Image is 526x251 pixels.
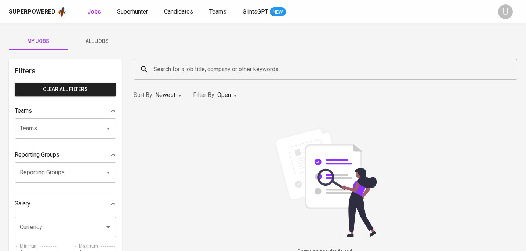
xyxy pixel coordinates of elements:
a: Candidates [164,7,195,17]
a: GlintsGPT NEW [243,7,286,17]
p: Teams [15,106,32,115]
b: Jobs [87,8,101,15]
p: Reporting Groups [15,150,59,159]
span: Open [217,91,231,98]
a: Superhunter [117,7,149,17]
h6: Filters [15,65,116,77]
img: file_searching.svg [271,127,381,237]
div: Salary [15,196,116,211]
span: Teams [209,8,226,15]
div: Newest [155,88,184,102]
div: Teams [15,103,116,118]
button: Clear All filters [15,83,116,96]
span: Superhunter [117,8,148,15]
span: My Jobs [13,37,63,46]
p: Salary [15,199,30,208]
span: All Jobs [72,37,122,46]
a: Jobs [87,7,102,17]
div: Open [217,88,240,102]
a: Superpoweredapp logo [9,6,67,17]
p: Sort By [134,91,152,99]
span: GlintsGPT [243,8,268,15]
div: Superpowered [9,8,55,16]
div: Reporting Groups [15,148,116,162]
button: Open [103,222,113,232]
button: Open [103,123,113,134]
a: Teams [209,7,228,17]
span: Clear All filters [21,85,110,94]
button: Open [103,167,113,178]
p: Filter By [193,91,214,99]
div: U [498,4,513,19]
p: Newest [155,91,175,99]
img: app logo [57,6,67,17]
span: Candidates [164,8,193,15]
span: NEW [270,8,286,16]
